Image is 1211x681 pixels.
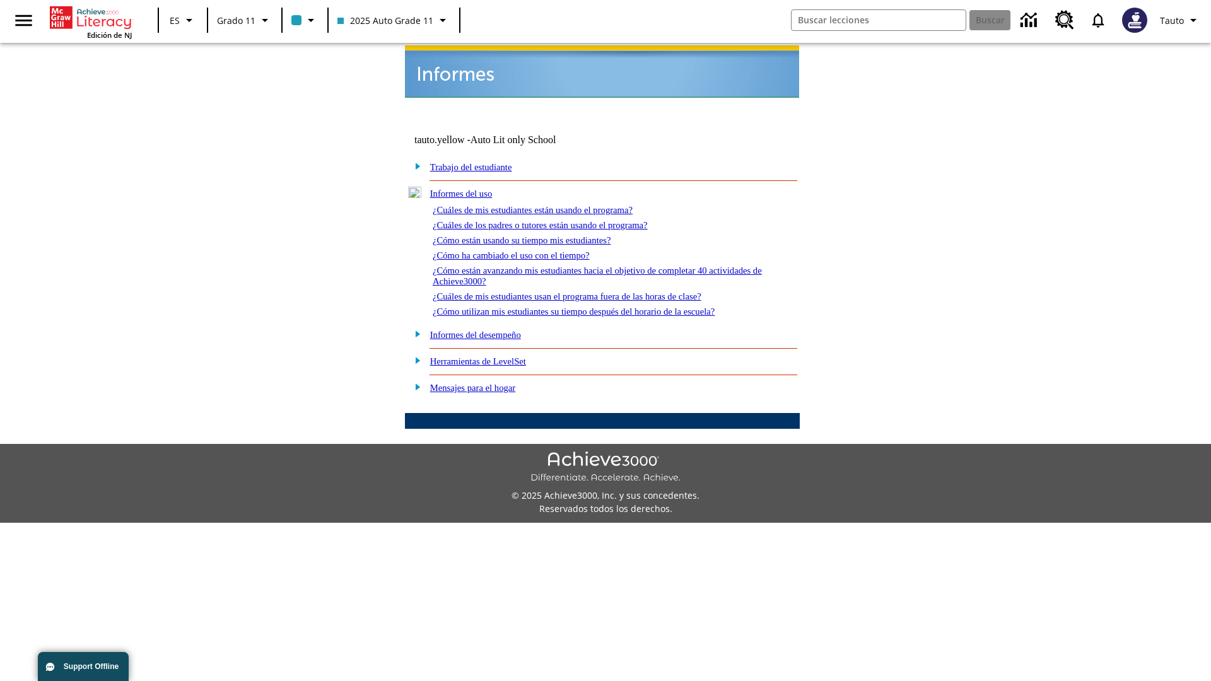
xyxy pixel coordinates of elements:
[170,14,180,27] span: ES
[286,9,324,32] button: El color de la clase es azul claro. Cambiar el color de la clase.
[163,9,203,32] button: Lenguaje: ES, Selecciona un idioma
[433,250,590,260] a: ¿Cómo ha cambiado el uso con el tiempo?
[64,662,119,671] span: Support Offline
[433,235,611,245] a: ¿Cómo están usando su tiempo mis estudiantes?
[430,330,521,340] a: Informes del desempeño
[408,354,421,366] img: plus.gif
[87,30,132,40] span: Edición de NJ
[430,162,512,172] a: Trabajo del estudiante
[433,306,715,317] a: ¿Cómo utilizan mis estudiantes su tiempo después del horario de la escuela?
[1160,14,1184,27] span: Tauto
[471,134,556,145] nobr: Auto Lit only School
[50,4,132,40] div: Portada
[1048,3,1082,37] a: Centro de recursos, Se abrirá en una pestaña nueva.
[212,9,278,32] button: Grado: Grado 11, Elige un grado
[430,383,516,393] a: Mensajes para el hogar
[1013,3,1048,38] a: Centro de información
[430,356,526,366] a: Herramientas de LevelSet
[405,45,799,98] img: header
[408,160,421,172] img: plus.gif
[408,328,421,339] img: plus.gif
[433,205,633,215] a: ¿Cuáles de mis estudiantes están usando el programa?
[414,134,646,146] td: tauto.yellow -
[1114,4,1155,37] button: Escoja un nuevo avatar
[5,2,42,39] button: Abrir el menú lateral
[433,265,762,286] a: ¿Cómo están avanzando mis estudiantes hacia el objetivo de completar 40 actividades de Achieve3000?
[792,10,966,30] input: Buscar campo
[430,189,493,199] a: Informes del uso
[332,9,455,32] button: Clase: 2025 Auto Grade 11, Selecciona una clase
[408,187,421,198] img: minus.gif
[1082,4,1114,37] a: Notificaciones
[530,451,681,484] img: Achieve3000 Differentiate Accelerate Achieve
[337,14,433,27] span: 2025 Auto Grade 11
[217,14,255,27] span: Grado 11
[433,220,648,230] a: ¿Cuáles de los padres o tutores están usando el programa?
[433,291,701,301] a: ¿Cuáles de mis estudiantes usan el programa fuera de las horas de clase?
[1155,9,1206,32] button: Perfil/Configuración
[408,381,421,392] img: plus.gif
[1122,8,1147,33] img: Avatar
[38,652,129,681] button: Support Offline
